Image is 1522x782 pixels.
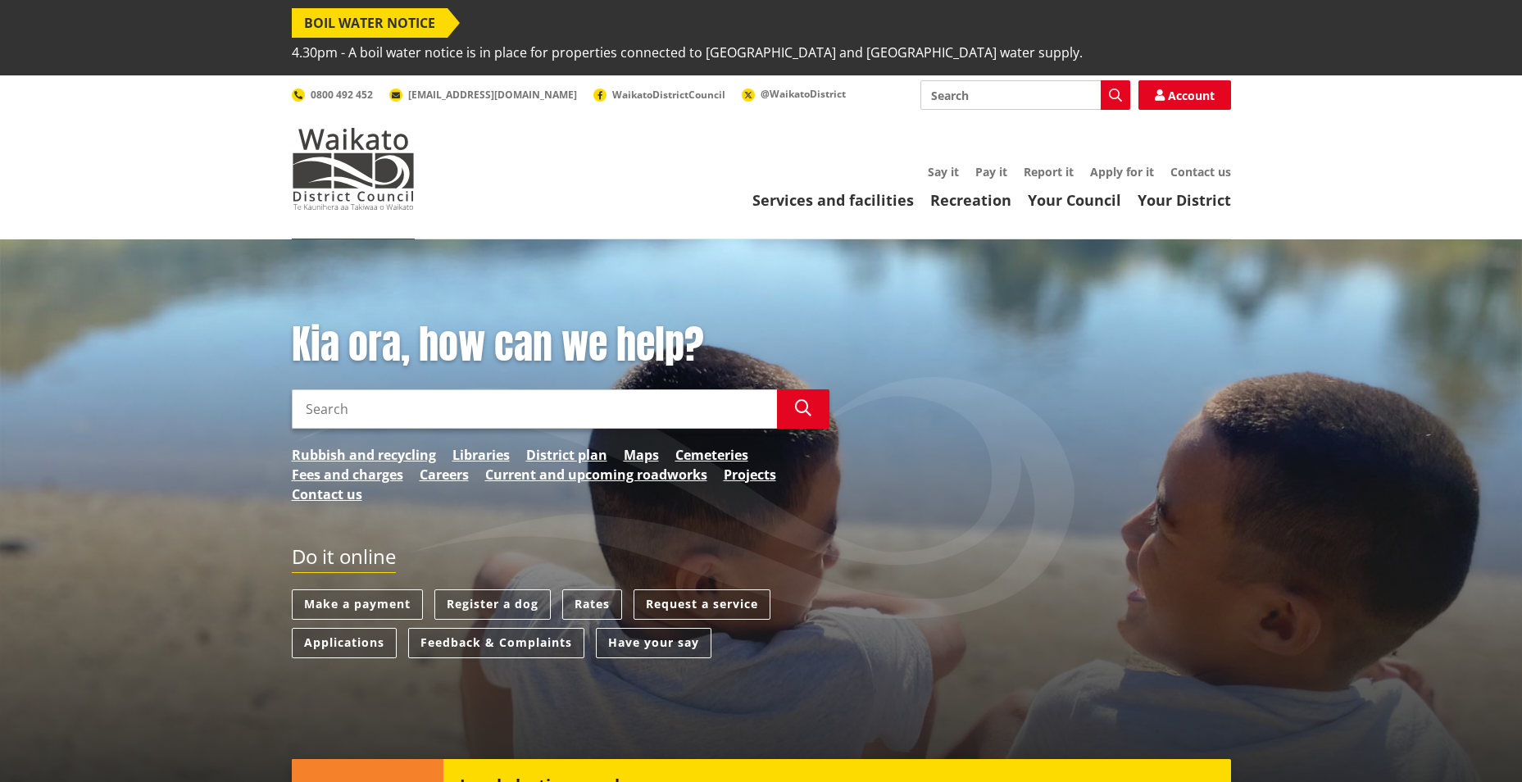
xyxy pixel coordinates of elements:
a: District plan [526,445,607,465]
a: Fees and charges [292,465,403,484]
a: Pay it [975,164,1007,180]
span: WaikatoDistrictCouncil [612,88,725,102]
img: Waikato District Council - Te Kaunihera aa Takiwaa o Waikato [292,128,415,210]
a: Maps [624,445,659,465]
a: Contact us [292,484,362,504]
span: BOIL WATER NOTICE [292,8,448,38]
h2: Do it online [292,545,396,574]
a: Request a service [634,589,770,620]
a: WaikatoDistrictCouncil [593,88,725,102]
a: Rubbish and recycling [292,445,436,465]
a: @WaikatoDistrict [742,87,846,101]
a: Report it [1024,164,1074,180]
a: Make a payment [292,589,423,620]
span: @WaikatoDistrict [761,87,846,101]
a: Cemeteries [675,445,748,465]
span: 0800 492 452 [311,88,373,102]
a: Current and upcoming roadworks [485,465,707,484]
a: Feedback & Complaints [408,628,584,658]
span: [EMAIL_ADDRESS][DOMAIN_NAME] [408,88,577,102]
a: Have your say [596,628,711,658]
a: Rates [562,589,622,620]
a: Applications [292,628,397,658]
input: Search input [920,80,1130,110]
span: 4.30pm - A boil water notice is in place for properties connected to [GEOGRAPHIC_DATA] and [GEOGR... [292,38,1083,67]
a: Your District [1138,190,1231,210]
a: Contact us [1170,164,1231,180]
a: Say it [928,164,959,180]
a: Your Council [1028,190,1121,210]
a: Careers [420,465,469,484]
a: Services and facilities [752,190,914,210]
a: Recreation [930,190,1011,210]
a: Projects [724,465,776,484]
a: 0800 492 452 [292,88,373,102]
a: Apply for it [1090,164,1154,180]
input: Search input [292,389,777,429]
a: Account [1138,80,1231,110]
a: [EMAIL_ADDRESS][DOMAIN_NAME] [389,88,577,102]
a: Libraries [452,445,510,465]
h1: Kia ora, how can we help? [292,321,829,369]
a: Register a dog [434,589,551,620]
